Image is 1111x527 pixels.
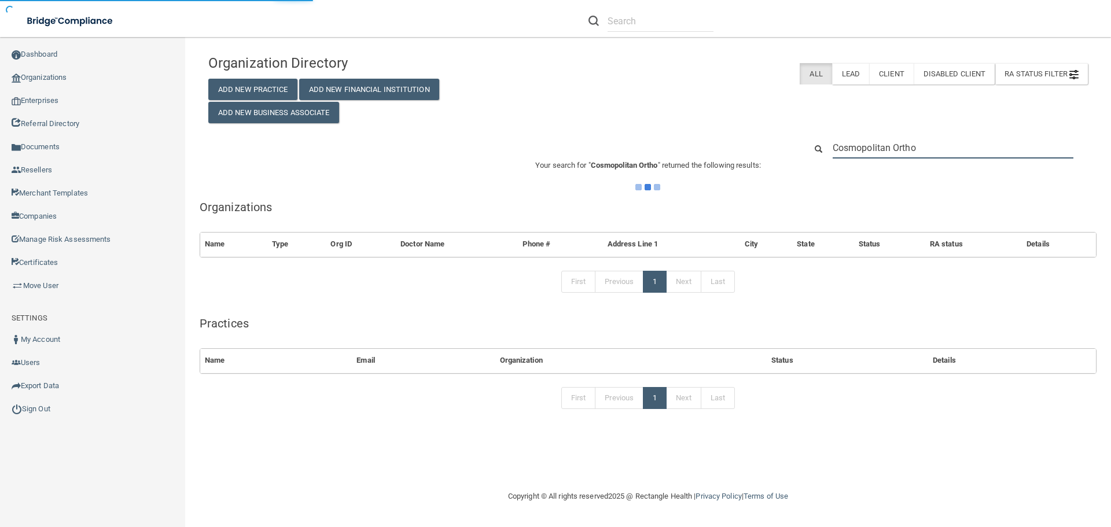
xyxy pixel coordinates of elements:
button: Add New Financial Institution [299,79,439,100]
button: Add New Practice [208,79,297,100]
label: Lead [832,63,869,84]
img: organization-icon.f8decf85.png [12,73,21,83]
span: RA Status Filter [1005,69,1079,78]
img: icon-documents.8dae5593.png [12,143,21,152]
th: Details [928,349,1096,373]
img: icon-users.e205127d.png [12,358,21,367]
th: Name [200,349,352,373]
h5: Practices [200,317,1097,330]
a: Previous [595,387,643,409]
img: briefcase.64adab9b.png [12,280,23,292]
a: First [561,271,596,293]
a: Previous [595,271,643,293]
a: First [561,387,596,409]
button: Add New Business Associate [208,102,339,123]
h4: Organization Directory [208,56,490,71]
th: Status [854,233,925,256]
img: icon-filter@2x.21656d0b.png [1069,70,1079,79]
a: Next [666,271,701,293]
img: icon-export.b9366987.png [12,381,21,390]
img: ic_dashboard_dark.d01f4a41.png [12,50,21,60]
a: 1 [643,271,667,293]
img: enterprise.0d942306.png [12,97,21,105]
input: Search [608,10,713,32]
img: bridge_compliance_login_screen.278c3ca4.svg [17,9,124,33]
th: Type [267,233,326,256]
th: Doctor Name [396,233,518,256]
th: City [740,233,792,256]
img: ic_reseller.de258add.png [12,165,21,175]
img: ic-search.3b580494.png [588,16,599,26]
a: Next [666,387,701,409]
a: 1 [643,387,667,409]
th: Details [1022,233,1096,256]
img: ajax-loader.4d491dd7.gif [635,184,660,190]
th: Email [352,349,495,373]
th: Address Line 1 [603,233,740,256]
input: Search [833,137,1073,159]
th: Organization [495,349,767,373]
h5: Organizations [200,201,1097,213]
div: Copyright © All rights reserved 2025 @ Rectangle Health | | [437,478,859,515]
a: Terms of Use [744,492,788,500]
img: ic_user_dark.df1a06c3.png [12,335,21,344]
th: Org ID [326,233,396,256]
th: RA status [925,233,1022,256]
a: Last [701,271,735,293]
label: All [800,63,832,84]
p: Your search for " " returned the following results: [200,159,1097,172]
a: Last [701,387,735,409]
th: State [792,233,854,256]
span: Cosmopolitan Ortho [591,161,658,169]
th: Phone # [518,233,602,256]
th: Status [767,349,928,373]
img: ic_power_dark.7ecde6b1.png [12,404,22,414]
label: SETTINGS [12,311,47,325]
label: Disabled Client [914,63,995,84]
label: Client [869,63,914,84]
th: Name [200,233,267,256]
a: Privacy Policy [696,492,741,500]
